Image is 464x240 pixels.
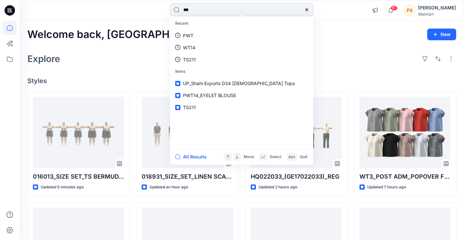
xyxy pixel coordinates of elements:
[171,101,312,113] a: TS211
[418,4,456,12] div: [PERSON_NAME]
[33,172,124,181] p: 016013_SIZE SET_TS BERMUDA SHORT (REFINED LINEN SHORT)
[27,29,216,41] h2: Welcome back, [GEOGRAPHIC_DATA]
[404,5,415,16] div: PS
[270,154,281,160] p: Select
[251,172,342,181] p: HQ022033_(GE17022033)_REG
[149,184,188,191] p: Updated an hour ago
[171,54,312,66] a: TS211
[183,81,295,86] span: UP_Shahi Exports D34 [DEMOGRAPHIC_DATA] Tops
[300,154,307,160] p: Quit
[27,77,456,85] h4: Styles
[390,6,398,11] span: 51
[183,32,193,39] p: PWT
[142,172,233,181] p: 018931_SIZE_SET_LINEN SCALLOP TOP
[244,154,254,160] p: Move
[259,184,297,191] p: Updated 2 hours ago
[367,184,406,191] p: Updated 7 hours ago
[418,12,456,17] div: Walmart
[183,44,195,51] p: WT14
[183,93,236,98] span: PWT14_EYELET BLOUSE
[142,97,233,168] a: 018931_SIZE_SET_LINEN SCALLOP TOP
[171,30,312,42] a: PWT
[175,153,211,161] button: All Results
[171,18,312,30] p: Recent
[427,29,456,40] button: New
[288,154,295,160] p: esc
[171,66,312,78] p: Items
[33,97,124,168] a: 016013_SIZE SET_TS BERMUDA SHORT (REFINED LINEN SHORT)
[183,105,196,110] span: TS211
[183,56,196,63] p: TS211
[27,54,60,64] h2: Explore
[359,97,451,168] a: WT3_POST ADM_POPOVER FLUTTER TOP
[359,172,451,181] p: WT3_POST ADM_POPOVER FLUTTER TOP
[41,184,84,191] p: Updated 5 minutes ago
[171,77,312,89] a: UP_Shahi Exports D34 [DEMOGRAPHIC_DATA] Tops
[171,89,312,101] a: PWT14_EYELET BLOUSE
[171,42,312,54] a: WT14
